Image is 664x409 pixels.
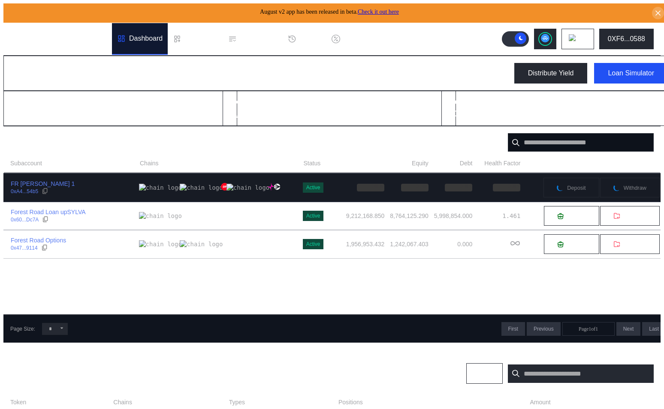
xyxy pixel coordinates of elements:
div: Loan Book [185,35,218,43]
span: Status [304,159,321,168]
div: Permissions [240,35,278,43]
td: 1,242,067.403 [385,230,429,258]
span: Withdraw [624,213,646,219]
button: pendingWithdraw [600,177,660,198]
span: Debt [460,159,473,168]
span: USD Value [625,398,654,407]
td: 5,998,854.000 [429,202,473,230]
div: Active [306,213,320,219]
button: Deposit [543,234,599,254]
td: 1,956,953.432 [327,230,385,258]
button: First [501,322,525,336]
div: FR [PERSON_NAME] 1 [11,180,75,188]
div: USD [87,108,105,119]
div: 0x60...Dc7A [11,217,39,223]
button: Distribute Yield [514,63,588,84]
button: Next [616,322,641,336]
span: Deposit [567,213,586,219]
div: USD [300,108,318,119]
div: Active [306,185,320,191]
h2: Total Debt [230,98,263,106]
span: Chains [140,159,159,168]
span: Account Balance [339,159,384,168]
div: 11,169,122.281 [11,108,83,119]
span: August v2 app has been released in beta. [260,9,399,15]
div: 0x47...9114 [11,245,38,251]
td: 1.461 [473,202,521,230]
div: 0XF6...0588 [608,35,645,43]
a: Dashboard [112,23,168,55]
a: Check it out here [358,9,399,15]
span: Subaccount [10,159,42,168]
img: pending [557,184,564,191]
div: Positions [10,369,45,379]
span: Previous [534,326,554,332]
div: USD [525,108,543,119]
div: Discount Factors [344,35,395,43]
span: Page 1 of 1 [579,326,598,332]
td: 0.000 [429,230,473,258]
div: Page Size: [10,326,35,332]
img: chain logo [139,184,182,191]
div: Subaccounts [10,137,60,147]
span: Deposit [567,241,586,248]
button: Withdraw [600,206,660,226]
td: 9,212,168.850 [327,202,385,230]
span: Equity [412,159,429,168]
span: Deposit [567,185,586,191]
a: Discount Factors [326,23,400,55]
button: 0XF6...0588 [599,29,654,49]
img: chain logo [180,240,223,248]
div: Distribute Yield [528,69,574,77]
span: Withdraw [624,241,646,248]
a: History [283,23,326,55]
a: Permissions [223,23,283,55]
div: Dashboard [129,35,163,42]
img: chain logo [180,184,223,191]
button: Withdraw [600,234,660,254]
button: Previous [527,322,561,336]
img: chain logo [267,183,275,191]
div: Loan Simulator [608,69,654,77]
span: Token [10,398,26,407]
h2: Total Equity [449,98,487,106]
div: 10,006,192.692 [449,108,521,119]
img: chain logo [221,183,229,191]
button: pendingDeposit [543,177,599,198]
span: Types [229,398,245,407]
span: Amount [530,398,550,407]
div: 5,998,854.000 [230,108,297,119]
div: My Dashboard [11,66,90,81]
span: Health Factor [484,159,520,168]
img: chain logo [139,212,182,220]
div: Active [306,241,320,247]
a: Loan Book [168,23,223,55]
span: Chain [474,370,487,376]
img: chain logo [226,184,269,191]
img: chain logo [569,34,578,44]
img: chain logo [139,240,182,248]
span: Next [623,326,634,332]
button: chain logo [561,29,594,49]
img: chain logo [273,183,281,191]
img: pending [613,184,620,191]
div: 0xA4...54b5 [11,188,38,194]
td: 8,764,125.290 [385,202,429,230]
h2: Total Balance [11,98,55,106]
span: First [508,326,518,332]
div: History [300,35,321,43]
span: Withdraw [624,185,646,191]
button: Chain [466,363,503,384]
span: Last [649,326,659,332]
div: Forest Road Options [11,236,66,244]
button: Deposit [543,206,599,226]
span: Positions [338,398,363,407]
div: Forest Road Loan upSYLVA [11,208,86,216]
span: Chains [113,398,132,407]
